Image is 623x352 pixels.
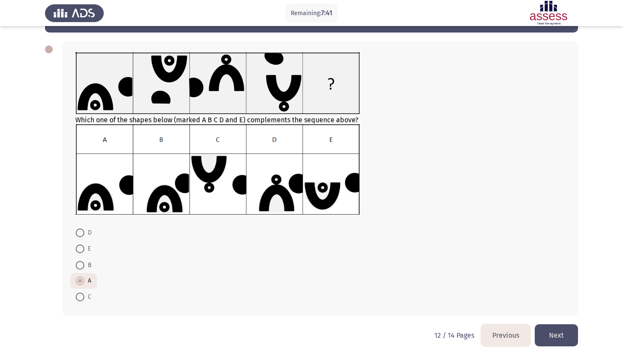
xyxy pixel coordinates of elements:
[84,228,92,238] span: D
[434,331,474,339] p: 12 / 14 Pages
[321,9,332,17] span: 7:41
[75,52,360,114] img: UkFYYV8wOTJfQS5wbmcxNjkxMzg1MzI1MjI4.png
[519,1,578,25] img: Assessment logo of ASSESS Focus 4 Module Assessment (EN/AR) (Advanced - IB)
[84,276,91,286] span: A
[75,52,565,216] div: Which one of the shapes below (marked A B C D and E) complements the sequence above?
[481,324,530,346] button: load previous page
[45,1,104,25] img: Assess Talent Management logo
[291,8,332,19] p: Remaining:
[535,324,578,346] button: load next page
[84,244,91,254] span: E
[75,124,360,214] img: UkFYYV8wOTJfQi5wbmcxNjkxMzMwMjc4ODgw.png
[84,260,91,271] span: B
[84,292,91,302] span: C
